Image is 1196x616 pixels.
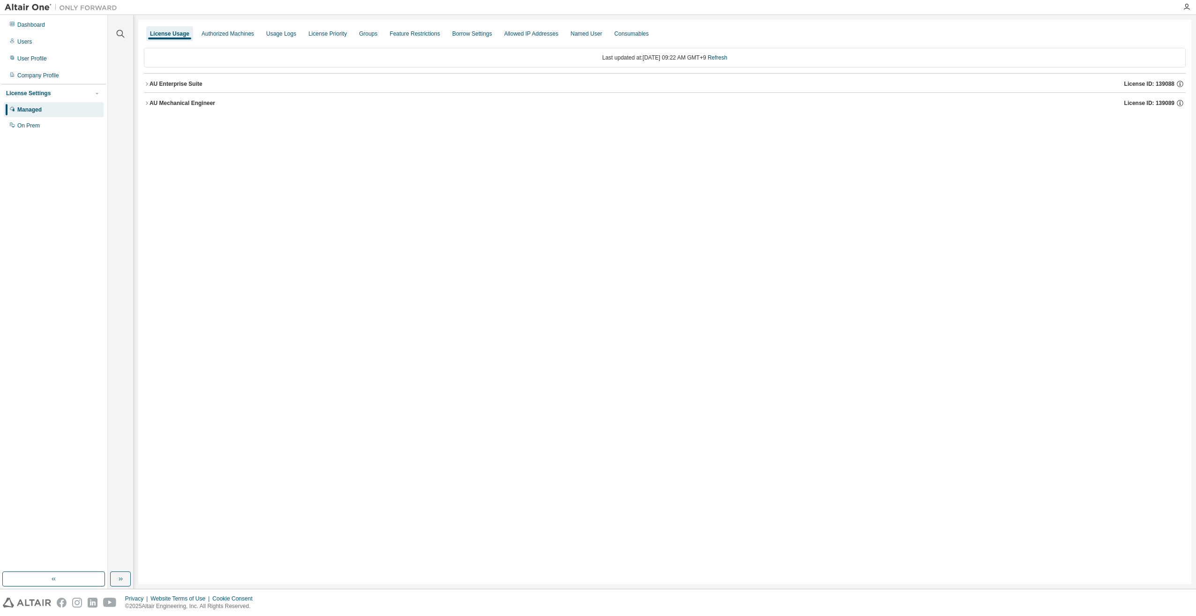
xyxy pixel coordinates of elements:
[144,93,1186,113] button: AU Mechanical EngineerLicense ID: 139089
[57,598,67,608] img: facebook.svg
[17,55,47,62] div: User Profile
[390,30,440,38] div: Feature Restrictions
[17,38,32,45] div: Users
[103,598,117,608] img: youtube.svg
[144,74,1186,94] button: AU Enterprise SuiteLicense ID: 139088
[3,598,51,608] img: altair_logo.svg
[570,30,602,38] div: Named User
[202,30,254,38] div: Authorized Machines
[504,30,559,38] div: Allowed IP Addresses
[144,48,1186,68] div: Last updated at: [DATE] 09:22 AM GMT+9
[17,106,42,113] div: Managed
[708,54,727,61] a: Refresh
[6,90,51,97] div: License Settings
[88,598,97,608] img: linkedin.svg
[212,595,258,602] div: Cookie Consent
[72,598,82,608] img: instagram.svg
[5,3,122,12] img: Altair One
[17,72,59,79] div: Company Profile
[150,595,212,602] div: Website Terms of Use
[266,30,296,38] div: Usage Logs
[1124,80,1174,88] span: License ID: 139088
[17,122,40,129] div: On Prem
[149,99,215,107] div: AU Mechanical Engineer
[614,30,649,38] div: Consumables
[359,30,377,38] div: Groups
[125,602,258,610] p: © 2025 Altair Engineering, Inc. All Rights Reserved.
[1124,99,1174,107] span: License ID: 139089
[452,30,492,38] div: Borrow Settings
[149,80,202,88] div: AU Enterprise Suite
[17,21,45,29] div: Dashboard
[308,30,347,38] div: License Priority
[150,30,189,38] div: License Usage
[125,595,150,602] div: Privacy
